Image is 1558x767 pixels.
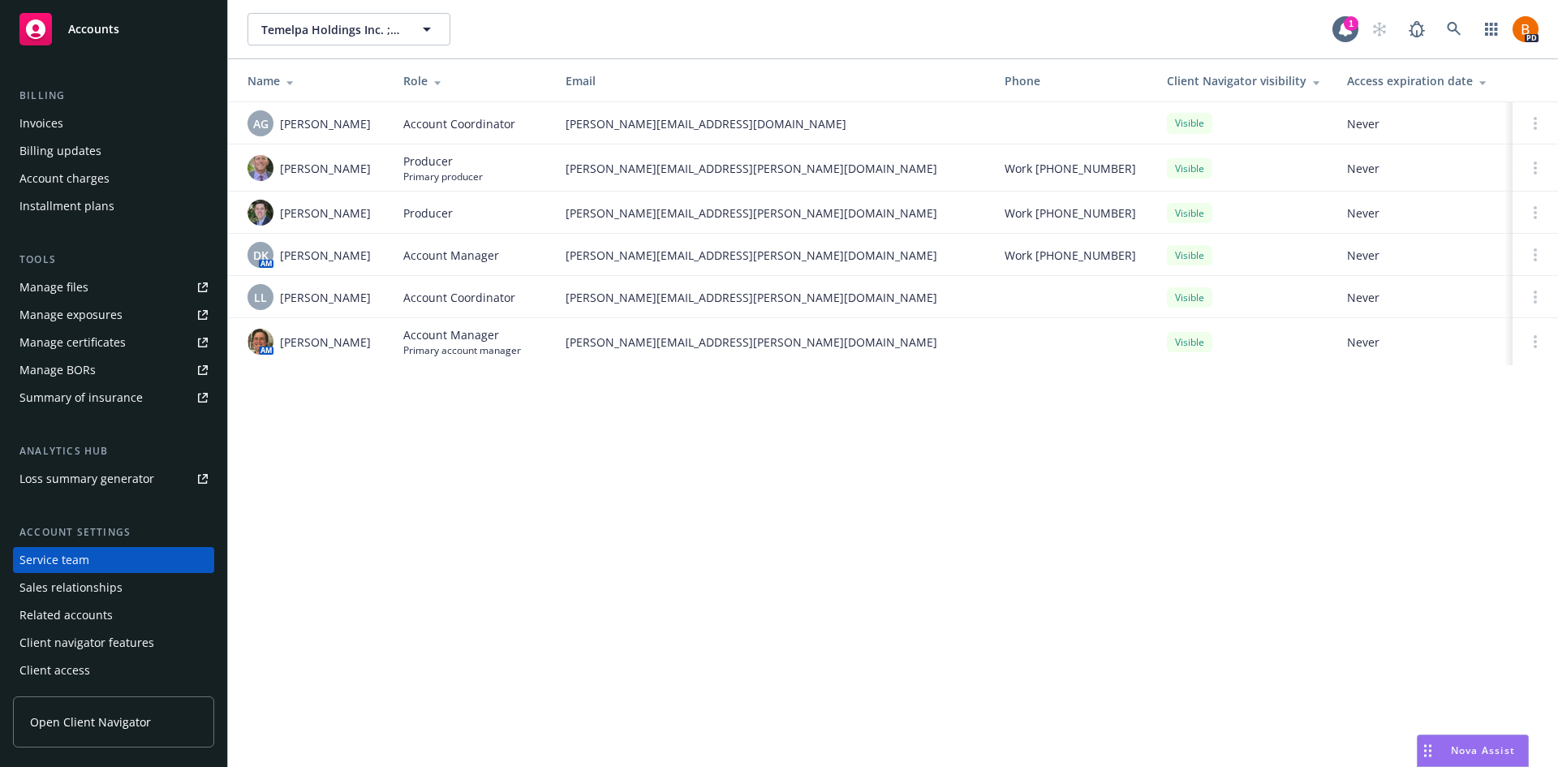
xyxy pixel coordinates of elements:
[280,334,371,351] span: [PERSON_NAME]
[1344,16,1358,31] div: 1
[19,385,143,411] div: Summary of insurance
[1347,247,1500,264] span: Never
[13,88,214,104] div: Billing
[1347,115,1500,132] span: Never
[403,153,483,170] span: Producer
[1167,113,1212,133] div: Visible
[280,115,371,132] span: [PERSON_NAME]
[13,547,214,573] a: Service team
[403,205,453,222] span: Producer
[1347,289,1500,306] span: Never
[566,115,979,132] span: [PERSON_NAME][EMAIL_ADDRESS][DOMAIN_NAME]
[566,160,979,177] span: [PERSON_NAME][EMAIL_ADDRESS][PERSON_NAME][DOMAIN_NAME]
[253,247,269,264] span: DK
[19,193,114,219] div: Installment plans
[247,13,450,45] button: Temelpa Holdings Inc. ; Rainbow MGA Insurance Agency, Inc.
[253,115,269,132] span: AG
[566,334,979,351] span: [PERSON_NAME][EMAIL_ADDRESS][PERSON_NAME][DOMAIN_NAME]
[13,330,214,355] a: Manage certificates
[403,115,515,132] span: Account Coordinator
[13,110,214,136] a: Invoices
[280,247,371,264] span: [PERSON_NAME]
[1347,205,1500,222] span: Never
[403,170,483,183] span: Primary producer
[13,524,214,541] div: Account settings
[1167,72,1321,89] div: Client Navigator visibility
[13,602,214,628] a: Related accounts
[19,302,123,328] div: Manage exposures
[68,23,119,36] span: Accounts
[19,110,63,136] div: Invoices
[13,357,214,383] a: Manage BORs
[566,247,979,264] span: [PERSON_NAME][EMAIL_ADDRESS][PERSON_NAME][DOMAIN_NAME]
[1513,16,1539,42] img: photo
[280,289,371,306] span: [PERSON_NAME]
[247,72,377,89] div: Name
[13,630,214,656] a: Client navigator features
[19,138,101,164] div: Billing updates
[1347,160,1500,177] span: Never
[566,205,979,222] span: [PERSON_NAME][EMAIL_ADDRESS][PERSON_NAME][DOMAIN_NAME]
[19,602,113,628] div: Related accounts
[1475,13,1508,45] a: Switch app
[19,357,96,383] div: Manage BORs
[566,289,979,306] span: [PERSON_NAME][EMAIL_ADDRESS][PERSON_NAME][DOMAIN_NAME]
[19,274,88,300] div: Manage files
[1167,287,1212,308] div: Visible
[1005,160,1136,177] span: Work [PHONE_NUMBER]
[19,466,154,492] div: Loss summary generator
[403,289,515,306] span: Account Coordinator
[19,630,154,656] div: Client navigator features
[247,329,273,355] img: photo
[30,713,151,730] span: Open Client Navigator
[403,72,540,89] div: Role
[403,326,521,343] span: Account Manager
[19,575,123,601] div: Sales relationships
[13,138,214,164] a: Billing updates
[403,343,521,357] span: Primary account manager
[566,72,979,89] div: Email
[13,166,214,192] a: Account charges
[13,274,214,300] a: Manage files
[13,466,214,492] a: Loss summary generator
[19,657,90,683] div: Client access
[247,200,273,226] img: photo
[19,330,126,355] div: Manage certificates
[13,252,214,268] div: Tools
[1005,247,1136,264] span: Work [PHONE_NUMBER]
[1347,72,1500,89] div: Access expiration date
[247,155,273,181] img: photo
[254,289,267,306] span: LL
[280,205,371,222] span: [PERSON_NAME]
[1451,743,1515,757] span: Nova Assist
[1005,72,1141,89] div: Phone
[1005,205,1136,222] span: Work [PHONE_NUMBER]
[1363,13,1396,45] a: Start snowing
[280,160,371,177] span: [PERSON_NAME]
[403,247,499,264] span: Account Manager
[1167,158,1212,179] div: Visible
[1167,332,1212,352] div: Visible
[1418,735,1438,766] div: Drag to move
[1417,735,1529,767] button: Nova Assist
[19,547,89,573] div: Service team
[1438,13,1470,45] a: Search
[13,385,214,411] a: Summary of insurance
[1167,203,1212,223] div: Visible
[261,21,402,38] span: Temelpa Holdings Inc. ; Rainbow MGA Insurance Agency, Inc.
[19,166,110,192] div: Account charges
[13,6,214,52] a: Accounts
[1401,13,1433,45] a: Report a Bug
[13,575,214,601] a: Sales relationships
[13,443,214,459] div: Analytics hub
[13,657,214,683] a: Client access
[1167,245,1212,265] div: Visible
[13,302,214,328] a: Manage exposures
[1347,334,1500,351] span: Never
[13,193,214,219] a: Installment plans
